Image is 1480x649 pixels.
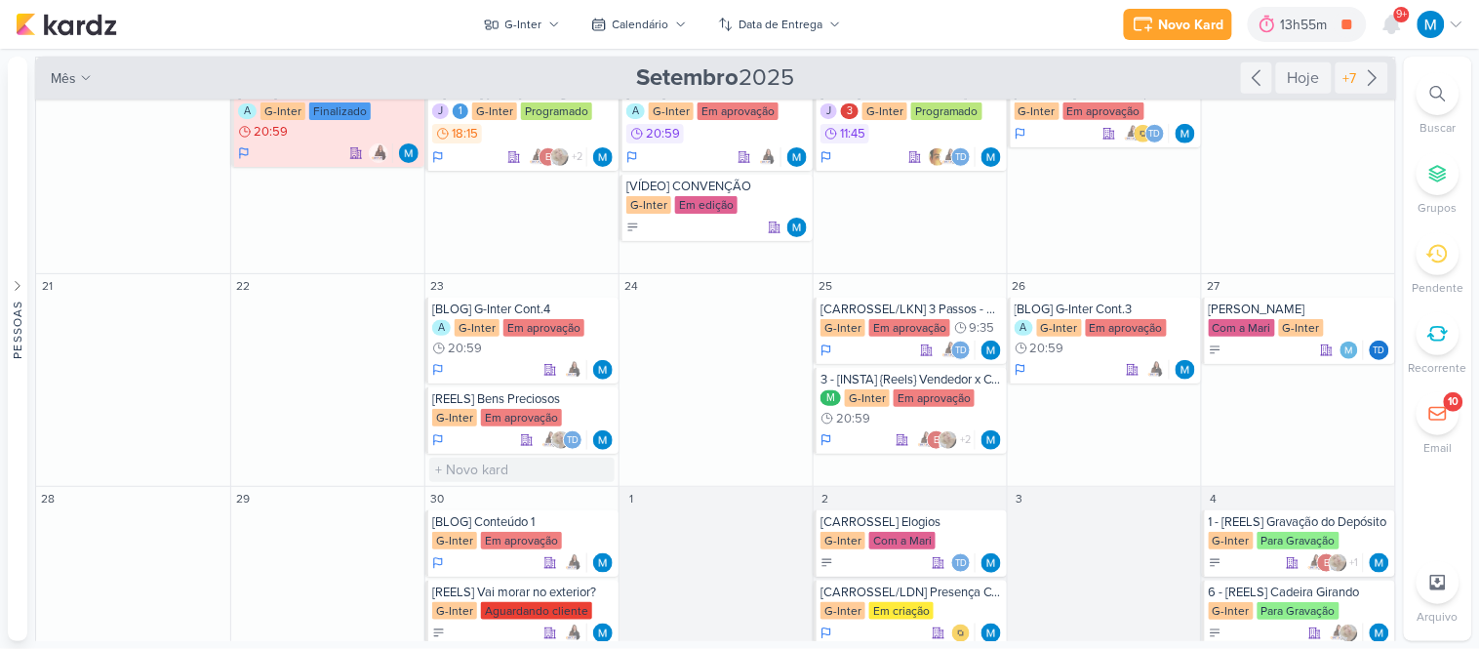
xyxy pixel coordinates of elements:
[260,102,305,120] div: G-Inter
[1030,342,1064,355] span: 20:59
[626,179,809,194] div: [VÍDEO] CONVENÇÃO
[1122,124,1141,143] img: Amannda Primo
[1159,15,1224,35] div: Novo Kard
[981,147,1001,167] div: Responsável: MARIANA MIRANDA
[1370,624,1389,643] img: MARIANA MIRANDA
[928,147,947,167] img: Leandro Guedes
[1209,532,1254,549] div: G-Inter
[38,489,58,508] div: 28
[820,556,834,570] div: A Fazer
[981,147,1001,167] img: MARIANA MIRANDA
[1015,362,1026,378] div: Em Andamento
[448,342,482,355] span: 20:59
[503,319,584,337] div: Em aprovação
[1328,624,1347,643] img: Amannda Primo
[432,391,615,407] div: [REELS] Bens Preciosos
[1145,124,1165,143] div: Thais de carvalho
[1418,608,1459,626] p: Arquivo
[432,585,615,600] div: [REELS] Vai morar no exterior?
[593,147,613,167] div: Responsável: MARIANA MIRANDA
[432,514,615,530] div: [BLOG] Conteúdo 1
[626,103,645,119] div: A
[1419,199,1458,217] p: Grupos
[432,302,615,317] div: [BLOG] G-Inter Cont.4
[1015,302,1197,317] div: [BLOG] G-Inter Cont.3
[820,432,832,448] div: Em Andamento
[540,430,559,450] img: Amannda Primo
[427,489,447,508] div: 30
[1149,130,1161,140] p: Td
[1209,514,1391,530] div: 1 - [REELS] Gravação do Depósito
[757,147,777,167] img: Amannda Primo
[955,346,967,356] p: Td
[894,389,975,407] div: Em aprovação
[593,430,613,450] img: MARIANA MIRANDA
[546,153,551,163] p: e
[1204,276,1223,296] div: 27
[820,602,865,620] div: G-Inter
[698,102,779,120] div: Em aprovação
[38,276,58,296] div: 21
[1063,102,1144,120] div: Em aprovação
[1209,344,1222,357] div: A Fazer
[981,624,1001,643] img: MARIANA MIRANDA
[1209,319,1275,337] div: Com a Mari
[820,372,1003,387] div: 3 - [INSTA] {Reels} Vendedor x Coordenador
[1449,394,1460,410] div: 10
[452,127,478,141] span: 18:15
[1124,9,1232,40] button: Novo Kard
[432,103,449,119] div: J
[1276,62,1332,94] div: Hoje
[787,218,807,237] div: Responsável: MARIANA MIRANDA
[1418,11,1445,38] img: MARIANA MIRANDA
[955,559,967,569] p: Td
[970,321,995,335] span: 9:35
[1413,279,1464,297] p: Pendente
[820,514,1003,530] div: [CARROSSEL] Elogios
[820,390,841,406] div: M
[567,436,579,446] p: Td
[820,532,865,549] div: G-Inter
[820,626,832,641] div: Em Andamento
[1015,102,1060,120] div: G-Inter
[1258,532,1340,549] div: Para Gravação
[621,276,641,296] div: 24
[1176,360,1195,380] div: Responsável: MARIANA MIRANDA
[432,362,444,378] div: Em Andamento
[1420,119,1457,137] p: Buscar
[928,147,976,167] div: Colaboradores: Leandro Guedes, Amannda Primo, Thais de carvalho
[1305,553,1364,573] div: Colaboradores: Amannda Primo, emersongranero@ginter.com.br, Sarah Violante, marciorobalo@ginter.c...
[869,602,934,620] div: Em criação
[309,102,371,120] div: Finalizado
[570,149,582,165] span: +2
[521,102,592,120] div: Programado
[981,553,1001,573] img: MARIANA MIRANDA
[939,430,958,450] img: Sarah Violante
[527,147,546,167] img: Amannda Primo
[369,143,388,163] img: Amannda Primo
[787,147,807,167] div: Responsável: MARIANA MIRANDA
[432,532,477,549] div: G-Inter
[432,555,444,571] div: Em Andamento
[1086,319,1167,337] div: Em aprovação
[432,602,477,620] div: G-Inter
[951,624,971,643] img: IDBOX - Agência de Design
[432,320,451,336] div: A
[1424,439,1453,457] p: Email
[1176,124,1195,143] img: MARIANA MIRANDA
[951,341,971,360] div: Thais de carvalho
[16,13,117,36] img: kardz.app
[820,319,865,337] div: G-Inter
[1209,627,1222,640] div: A Fazer
[369,143,393,163] div: Colaboradores: Amannda Primo
[593,553,613,573] img: MARIANA MIRANDA
[481,602,592,620] div: Aguardando cliente
[563,360,582,380] img: Amannda Primo
[1010,489,1029,508] div: 3
[1279,319,1324,337] div: G-Inter
[550,147,570,167] img: Sarah Violante
[1340,341,1359,360] img: MARIANA MIRANDA
[399,143,419,163] div: Responsável: MARIANA MIRANDA
[254,125,288,139] span: 20:59
[1305,553,1325,573] img: Amannda Primo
